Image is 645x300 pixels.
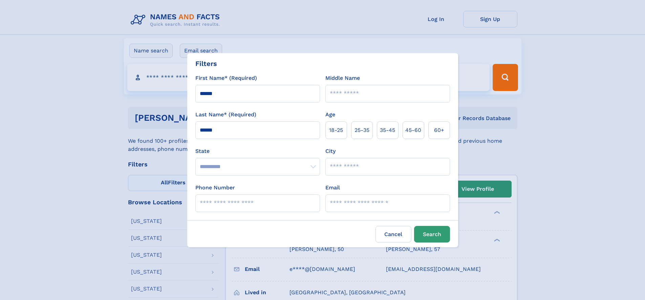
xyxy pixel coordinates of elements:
[354,126,369,134] span: 25‑35
[325,184,340,192] label: Email
[325,147,336,155] label: City
[195,111,256,119] label: Last Name* (Required)
[195,184,235,192] label: Phone Number
[375,226,411,243] label: Cancel
[325,74,360,82] label: Middle Name
[380,126,395,134] span: 35‑45
[405,126,421,134] span: 45‑60
[414,226,450,243] button: Search
[195,147,320,155] label: State
[195,74,257,82] label: First Name* (Required)
[325,111,335,119] label: Age
[434,126,444,134] span: 60+
[195,59,217,69] div: Filters
[329,126,343,134] span: 18‑25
